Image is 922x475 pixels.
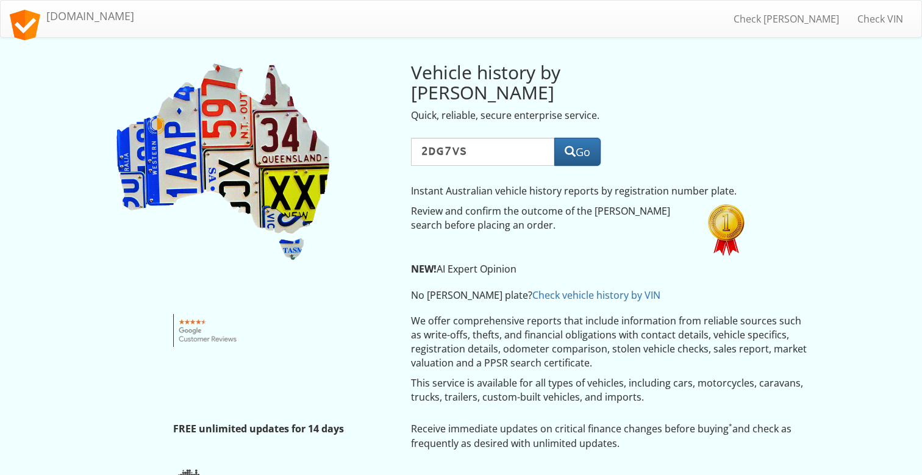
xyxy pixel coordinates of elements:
[848,4,912,34] a: Check VIN
[411,288,749,302] p: No [PERSON_NAME] plate?
[10,10,40,40] img: logo.svg
[411,262,749,276] p: AI Expert Opinion
[173,422,344,435] strong: FREE unlimited updates for 14 days
[173,314,243,347] img: Google customer reviews
[411,422,809,450] p: Receive immediate updates on critical finance changes before buying and check as frequently as de...
[708,204,745,256] img: 1st.png
[554,138,601,166] button: Go
[411,314,809,370] p: We offer comprehensive reports that include information from reliable sources such as write-offs,...
[411,262,437,276] strong: NEW!
[724,4,848,34] a: Check [PERSON_NAME]
[411,184,749,198] p: Instant Australian vehicle history reports by registration number plate.
[411,204,690,232] p: Review and confirm the outcome of the [PERSON_NAME] search before placing an order.
[532,288,660,302] a: Check vehicle history by VIN
[411,138,555,166] input: Rego
[113,62,333,263] img: Rego Check
[411,376,809,404] p: This service is available for all types of vehicles, including cars, motorcycles, caravans, truck...
[1,1,143,31] a: [DOMAIN_NAME]
[411,109,690,123] p: Quick, reliable, secure enterprise service.
[411,62,690,102] h2: Vehicle history by [PERSON_NAME]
